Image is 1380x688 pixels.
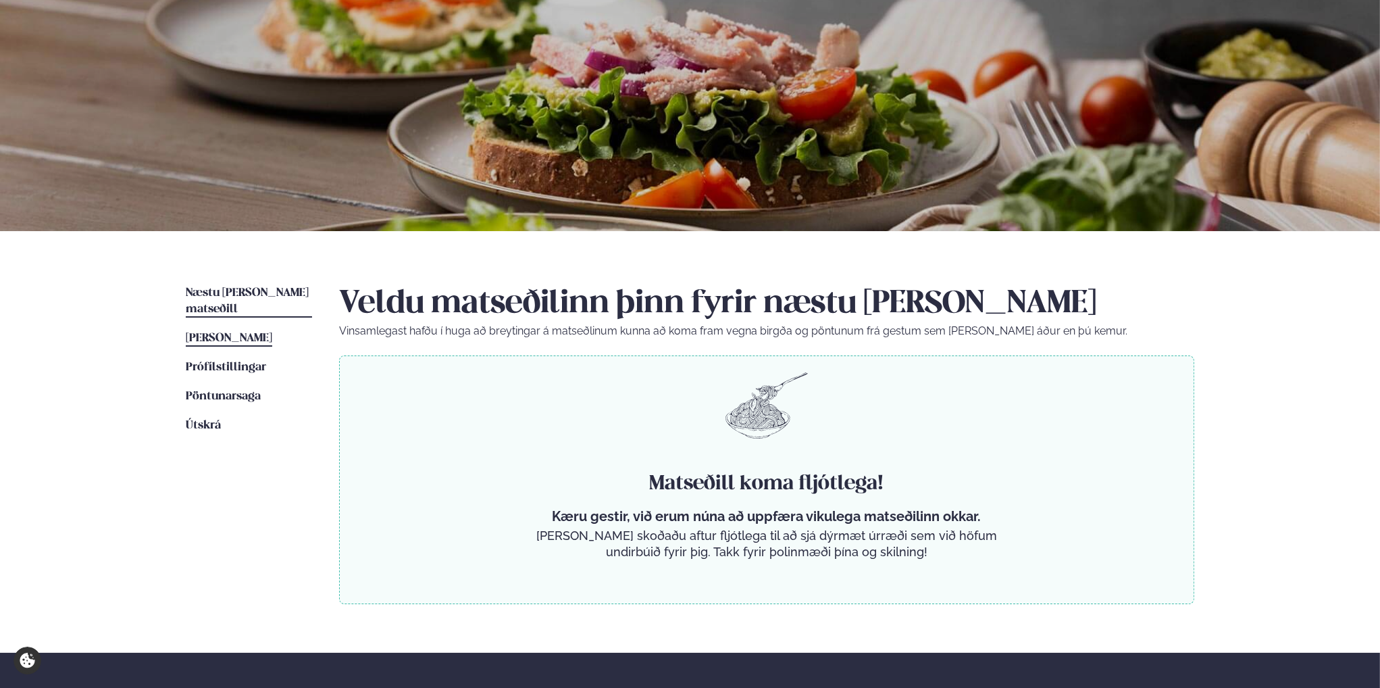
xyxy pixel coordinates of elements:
span: Næstu [PERSON_NAME] matseðill [186,287,309,315]
p: Kæru gestir, við erum núna að uppfæra vikulega matseðilinn okkar. [531,508,1002,524]
a: Næstu [PERSON_NAME] matseðill [186,285,312,318]
span: Pöntunarsaga [186,391,261,402]
p: Vinsamlegast hafðu í huga að breytingar á matseðlinum kunna að koma fram vegna birgða og pöntunum... [339,323,1194,339]
a: Prófílstillingar [186,360,266,376]
img: pasta [725,372,808,439]
h4: Matseðill koma fljótlega! [531,470,1002,497]
a: [PERSON_NAME] [186,330,272,347]
a: Cookie settings [14,647,41,674]
a: Útskrá [186,418,221,434]
span: [PERSON_NAME] [186,333,272,344]
span: Útskrá [186,420,221,431]
span: Prófílstillingar [186,362,266,373]
h2: Veldu matseðilinn þinn fyrir næstu [PERSON_NAME] [339,285,1194,323]
p: [PERSON_NAME] skoðaðu aftur fljótlega til að sjá dýrmæt úrræði sem við höfum undirbúið fyrir þig.... [531,528,1002,560]
a: Pöntunarsaga [186,389,261,405]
